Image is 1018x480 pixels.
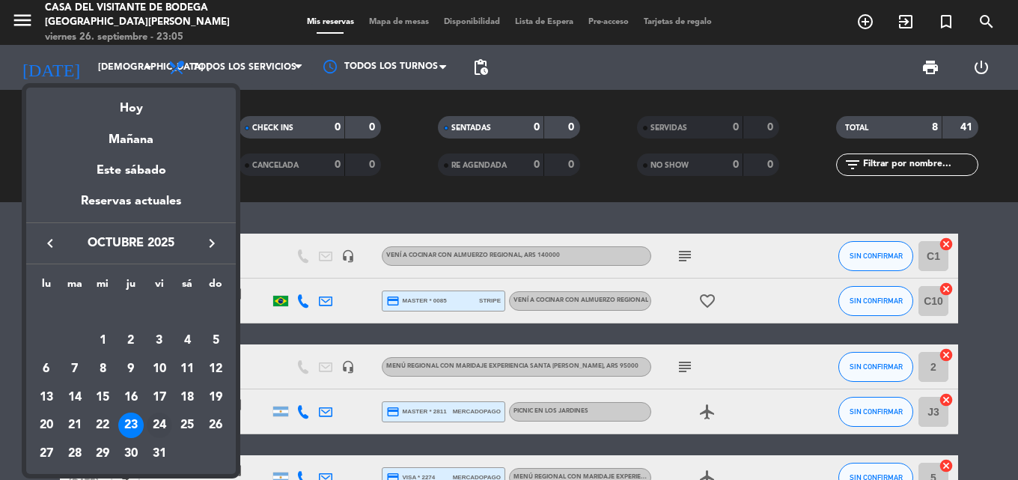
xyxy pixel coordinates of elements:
span: octubre 2025 [64,234,198,253]
div: Hoy [26,88,236,118]
div: Este sábado [26,150,236,192]
td: 18 de octubre de 2025 [174,383,202,412]
td: 23 de octubre de 2025 [117,412,145,440]
td: OCT. [32,299,230,327]
div: 30 [118,441,144,467]
td: 22 de octubre de 2025 [88,412,117,440]
td: 27 de octubre de 2025 [32,440,61,468]
td: 29 de octubre de 2025 [88,440,117,468]
div: 1 [90,328,115,353]
td: 19 de octubre de 2025 [201,383,230,412]
td: 30 de octubre de 2025 [117,440,145,468]
div: 24 [147,413,172,438]
td: 9 de octubre de 2025 [117,355,145,383]
th: martes [61,276,89,299]
td: 14 de octubre de 2025 [61,383,89,412]
div: 12 [203,356,228,382]
div: 13 [34,385,59,410]
td: 21 de octubre de 2025 [61,412,89,440]
td: 31 de octubre de 2025 [145,440,174,468]
td: 17 de octubre de 2025 [145,383,174,412]
div: 18 [174,385,200,410]
td: 6 de octubre de 2025 [32,355,61,383]
button: keyboard_arrow_right [198,234,225,253]
div: 31 [147,441,172,467]
div: 15 [90,385,115,410]
div: Reservas actuales [26,192,236,222]
div: 27 [34,441,59,467]
th: jueves [117,276,145,299]
td: 4 de octubre de 2025 [174,327,202,356]
div: 4 [174,328,200,353]
div: 3 [147,328,172,353]
div: 23 [118,413,144,438]
div: 26 [203,413,228,438]
td: 13 de octubre de 2025 [32,383,61,412]
div: 7 [62,356,88,382]
td: 8 de octubre de 2025 [88,355,117,383]
div: 10 [147,356,172,382]
div: 9 [118,356,144,382]
th: sábado [174,276,202,299]
div: 6 [34,356,59,382]
th: viernes [145,276,174,299]
th: miércoles [88,276,117,299]
div: 8 [90,356,115,382]
button: keyboard_arrow_left [37,234,64,253]
td: 11 de octubre de 2025 [174,355,202,383]
td: 26 de octubre de 2025 [201,412,230,440]
div: 16 [118,385,144,410]
th: lunes [32,276,61,299]
th: domingo [201,276,230,299]
div: 19 [203,385,228,410]
div: Mañana [26,119,236,150]
td: 28 de octubre de 2025 [61,440,89,468]
div: 29 [90,441,115,467]
div: 25 [174,413,200,438]
td: 3 de octubre de 2025 [145,327,174,356]
td: 20 de octubre de 2025 [32,412,61,440]
i: keyboard_arrow_right [203,234,221,252]
div: 11 [174,356,200,382]
td: 2 de octubre de 2025 [117,327,145,356]
td: 5 de octubre de 2025 [201,327,230,356]
div: 22 [90,413,115,438]
td: 16 de octubre de 2025 [117,383,145,412]
div: 28 [62,441,88,467]
td: 10 de octubre de 2025 [145,355,174,383]
td: 1 de octubre de 2025 [88,327,117,356]
td: 25 de octubre de 2025 [174,412,202,440]
div: 2 [118,328,144,353]
div: 17 [147,385,172,410]
div: 5 [203,328,228,353]
td: 12 de octubre de 2025 [201,355,230,383]
i: keyboard_arrow_left [41,234,59,252]
td: 24 de octubre de 2025 [145,412,174,440]
td: 15 de octubre de 2025 [88,383,117,412]
div: 14 [62,385,88,410]
div: 20 [34,413,59,438]
td: 7 de octubre de 2025 [61,355,89,383]
div: 21 [62,413,88,438]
